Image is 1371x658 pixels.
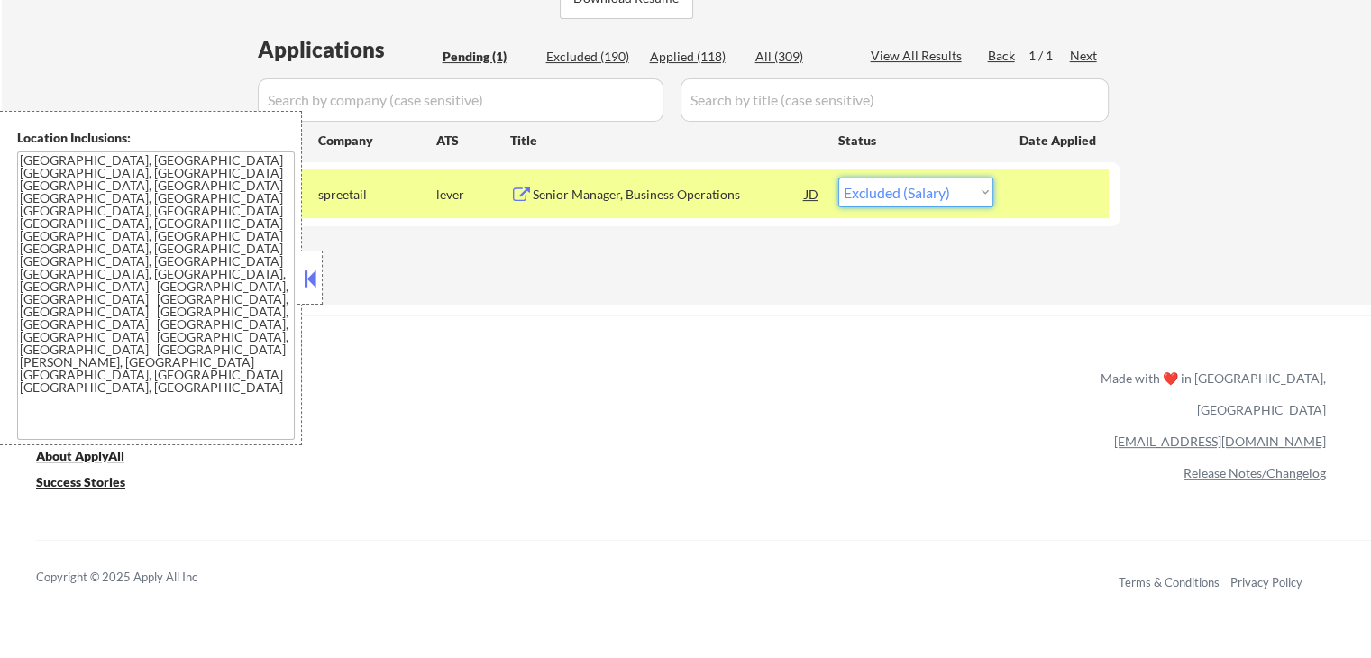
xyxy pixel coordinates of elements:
div: 1 / 1 [1028,47,1070,65]
div: JD [803,178,821,210]
div: Status [838,123,993,156]
div: Copyright © 2025 Apply All Inc [36,569,243,587]
div: spreetail [318,186,436,204]
div: Location Inclusions: [17,129,295,147]
input: Search by company (case sensitive) [258,78,663,122]
a: Release Notes/Changelog [1184,465,1326,480]
a: Success Stories [36,472,150,495]
div: Company [318,132,436,150]
div: ATS [436,132,510,150]
a: Privacy Policy [1230,575,1302,589]
div: Senior Manager, Business Operations [533,186,805,204]
div: Pending (1) [443,48,533,66]
a: About ApplyAll [36,446,150,469]
u: About ApplyAll [36,448,124,463]
a: Refer & earn free applications 👯‍♀️ [36,388,724,407]
a: Terms & Conditions [1119,575,1220,589]
div: Excluded (190) [546,48,636,66]
div: Next [1070,47,1099,65]
div: All (309) [755,48,845,66]
a: [EMAIL_ADDRESS][DOMAIN_NAME] [1114,434,1326,449]
u: Success Stories [36,474,125,489]
input: Search by title (case sensitive) [681,78,1109,122]
div: Applied (118) [650,48,740,66]
div: Back [988,47,1017,65]
div: Title [510,132,821,150]
div: Date Applied [1019,132,1099,150]
div: Applications [258,39,436,60]
div: Made with ❤️ in [GEOGRAPHIC_DATA], [GEOGRAPHIC_DATA] [1093,362,1326,425]
div: lever [436,186,510,204]
div: View All Results [871,47,967,65]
